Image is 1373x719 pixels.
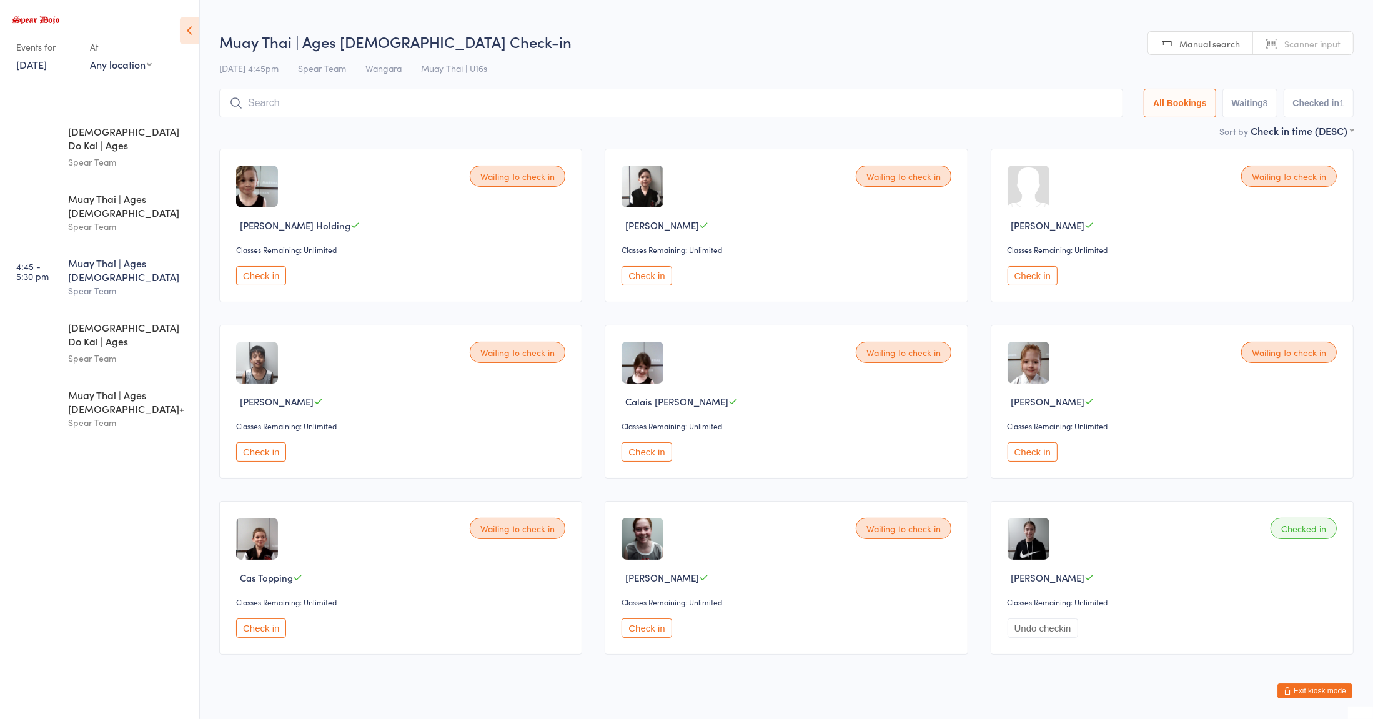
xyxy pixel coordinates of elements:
[16,393,48,413] time: 6:30 - 7:30 pm
[1179,37,1240,50] span: Manual search
[16,325,47,345] time: 5:30 - 6:15 pm
[1241,342,1337,363] div: Waiting to check in
[68,415,189,430] div: Spear Team
[236,166,278,207] img: image1663061109.png
[68,388,189,415] div: Muay Thai | Ages [DEMOGRAPHIC_DATA]+
[236,442,286,462] button: Check in
[1008,420,1341,431] div: Classes Remaining: Unlimited
[421,62,487,74] span: Muay Thai | U16s
[4,114,199,180] a: 4:00 -4:45 pm[DEMOGRAPHIC_DATA] Do Kai | Ages [DEMOGRAPHIC_DATA]Spear Team
[856,166,951,187] div: Waiting to check in
[1008,442,1058,462] button: Check in
[68,351,189,365] div: Spear Team
[4,377,199,440] a: 6:30 -7:30 pmMuay Thai | Ages [DEMOGRAPHIC_DATA]+Spear Team
[236,342,278,384] img: image1727949002.png
[68,124,189,155] div: [DEMOGRAPHIC_DATA] Do Kai | Ages [DEMOGRAPHIC_DATA]
[622,342,663,384] img: image1624359780.png
[68,192,189,219] div: Muay Thai | Ages [DEMOGRAPHIC_DATA]
[470,166,565,187] div: Waiting to check in
[622,244,954,255] div: Classes Remaining: Unlimited
[68,256,189,284] div: Muay Thai | Ages [DEMOGRAPHIC_DATA]
[1008,342,1049,384] img: image1626162939.png
[622,597,954,607] div: Classes Remaining: Unlimited
[1284,89,1354,117] button: Checked in1
[219,31,1354,52] h2: Muay Thai | Ages [DEMOGRAPHIC_DATA] Check-in
[219,62,279,74] span: [DATE] 4:45pm
[240,571,293,584] span: Cas Topping
[16,57,47,71] a: [DATE]
[1222,89,1277,117] button: Waiting8
[856,518,951,539] div: Waiting to check in
[68,284,189,298] div: Spear Team
[236,597,569,607] div: Classes Remaining: Unlimited
[622,618,672,638] button: Check in
[4,310,199,376] a: 5:30 -6:15 pm[DEMOGRAPHIC_DATA] Do Kai | Ages [DEMOGRAPHIC_DATA]Spear Team
[622,518,663,560] img: image1696038090.png
[90,57,152,71] div: Any location
[1339,98,1344,108] div: 1
[219,89,1123,117] input: Search
[16,37,77,57] div: Events for
[298,62,346,74] span: Spear Team
[1008,618,1078,638] button: Undo checkin
[1008,244,1341,255] div: Classes Remaining: Unlimited
[1011,571,1085,584] span: [PERSON_NAME]
[622,442,672,462] button: Check in
[68,155,189,169] div: Spear Team
[622,420,954,431] div: Classes Remaining: Unlimited
[1284,37,1341,50] span: Scanner input
[365,62,402,74] span: Wangara
[470,342,565,363] div: Waiting to check in
[625,219,699,232] span: [PERSON_NAME]
[470,518,565,539] div: Waiting to check in
[625,395,728,408] span: Calais [PERSON_NAME]
[1251,124,1354,137] div: Check in time (DESC)
[4,245,199,309] a: 4:45 -5:30 pmMuay Thai | Ages [DEMOGRAPHIC_DATA]Spear Team
[1144,89,1216,117] button: All Bookings
[240,395,314,408] span: [PERSON_NAME]
[622,166,663,207] img: image1628299909.png
[16,129,49,149] time: 4:00 - 4:45 pm
[240,219,350,232] span: [PERSON_NAME] Holding
[16,197,49,217] time: 4:44 - 5:29 pm
[1008,518,1049,560] img: image1752570653.png
[16,261,49,281] time: 4:45 - 5:30 pm
[1277,683,1352,698] button: Exit kiosk mode
[12,16,59,24] img: Spear Dojo
[4,181,199,244] a: 4:44 -5:29 pmMuay Thai | Ages [DEMOGRAPHIC_DATA]Spear Team
[622,266,672,285] button: Check in
[236,420,569,431] div: Classes Remaining: Unlimited
[1011,395,1085,408] span: [PERSON_NAME]
[856,342,951,363] div: Waiting to check in
[1008,266,1058,285] button: Check in
[1219,125,1248,137] label: Sort by
[1241,166,1337,187] div: Waiting to check in
[1263,98,1268,108] div: 8
[90,37,152,57] div: At
[236,518,278,560] img: image1624349784.png
[1011,219,1085,232] span: [PERSON_NAME]
[68,219,189,234] div: Spear Team
[236,244,569,255] div: Classes Remaining: Unlimited
[1271,518,1337,539] div: Checked in
[1008,597,1341,607] div: Classes Remaining: Unlimited
[236,266,286,285] button: Check in
[68,320,189,351] div: [DEMOGRAPHIC_DATA] Do Kai | Ages [DEMOGRAPHIC_DATA]
[236,618,286,638] button: Check in
[625,571,699,584] span: [PERSON_NAME]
